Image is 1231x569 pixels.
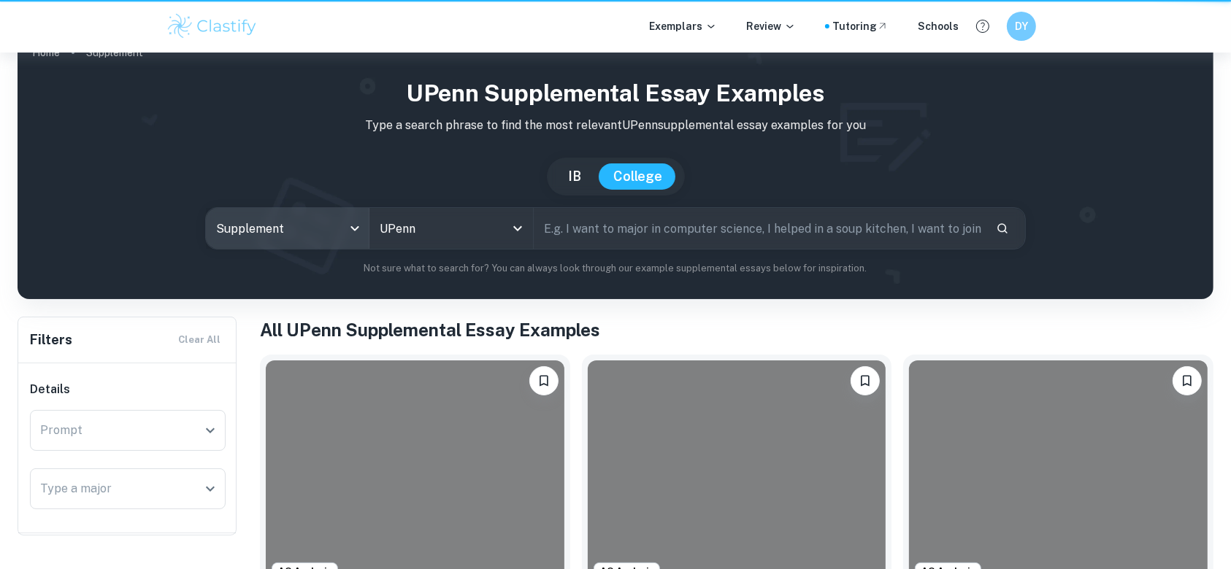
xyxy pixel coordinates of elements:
p: Not sure what to search for? You can always look through our example supplemental essays below fo... [29,261,1202,276]
p: Supplement [86,44,143,61]
button: IB [554,163,597,190]
button: College [599,163,678,190]
button: Bookmark [529,366,559,395]
button: Open [200,420,220,441]
h1: All UPenn Supplemental Essay Examples [260,317,1213,343]
h6: Filters [30,330,72,350]
button: Open [200,479,220,499]
p: Type a search phrase to find the most relevant UPenn supplemental essay examples for you [29,117,1202,134]
h1: UPenn Supplemental Essay Examples [29,76,1202,111]
a: Schools [918,18,959,34]
img: Clastify logo [166,12,258,41]
a: Tutoring [832,18,889,34]
button: Open [507,218,528,239]
button: Help and Feedback [970,14,995,39]
p: Exemplars [649,18,717,34]
input: E.g. I want to major in computer science, I helped in a soup kitchen, I want to join the debate t... [534,208,984,249]
button: Bookmark [1173,366,1202,395]
h6: DY [1013,18,1030,34]
h6: Details [30,381,226,398]
button: DY [1007,12,1036,41]
a: Home [32,42,60,63]
div: Supplement [206,208,369,249]
p: Review [746,18,796,34]
button: Search [990,216,1015,241]
button: Bookmark [851,366,880,395]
